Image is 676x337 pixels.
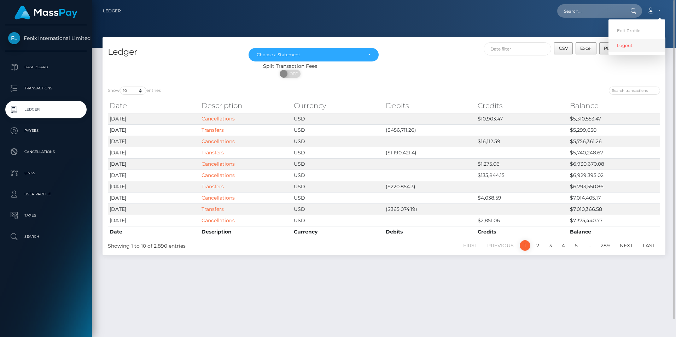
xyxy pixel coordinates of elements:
[520,240,530,251] a: 1
[292,181,384,192] td: USD
[202,206,224,212] a: Transfers
[568,113,660,124] td: $5,310,553.47
[292,203,384,215] td: USD
[568,136,660,147] td: $5,756,361.26
[384,181,476,192] td: ($220,854.3)
[568,181,660,192] td: $6,793,550.86
[608,39,665,52] a: Logout
[103,63,478,70] div: Split Transaction Fees
[292,147,384,158] td: USD
[576,42,596,54] button: Excel
[476,99,568,113] th: Credits
[568,192,660,203] td: $7,014,405.17
[292,192,384,203] td: USD
[5,79,87,97] a: Transactions
[5,207,87,224] a: Taxes
[5,35,87,41] span: Fenix International Limited
[580,46,591,51] span: Excel
[476,113,568,124] td: $10,903.47
[202,172,235,178] a: Cancellations
[249,48,379,61] button: Choose a Statement
[108,113,200,124] td: [DATE]
[8,147,84,157] p: Cancellations
[554,42,573,54] button: CSV
[108,158,200,170] td: [DATE]
[202,217,235,224] a: Cancellations
[257,52,362,58] div: Choose a Statement
[557,4,624,18] input: Search...
[202,116,235,122] a: Cancellations
[476,215,568,226] td: $2,851.06
[568,170,660,181] td: $6,929,395.02
[108,136,200,147] td: [DATE]
[384,99,476,113] th: Debits
[108,87,161,95] label: Show entries
[108,215,200,226] td: [DATE]
[384,226,476,237] th: Debits
[292,124,384,136] td: USD
[108,99,200,113] th: Date
[8,125,84,136] p: Payees
[8,189,84,200] p: User Profile
[532,240,543,251] a: 2
[292,99,384,113] th: Currency
[616,240,637,251] a: Next
[14,6,77,19] img: MassPay Logo
[639,240,659,251] a: Last
[604,46,613,51] span: PDF
[202,138,235,144] a: Cancellations
[558,240,569,251] a: 4
[103,4,121,18] a: Ledger
[202,149,224,156] a: Transfers
[108,192,200,203] td: [DATE]
[5,58,87,76] a: Dashboard
[568,226,660,237] th: Balance
[202,195,235,201] a: Cancellations
[108,46,238,58] h4: Ledger
[5,185,87,203] a: User Profile
[292,136,384,147] td: USD
[8,168,84,178] p: Links
[545,240,556,251] a: 3
[568,147,660,158] td: $5,740,248.67
[384,147,476,158] td: ($1,190,421.4)
[108,203,200,215] td: [DATE]
[5,164,87,182] a: Links
[476,170,568,181] td: $135,844.15
[292,113,384,124] td: USD
[608,24,665,37] a: Edit Profile
[568,158,660,170] td: $6,930,670.08
[108,147,200,158] td: [DATE]
[292,158,384,170] td: USD
[108,124,200,136] td: [DATE]
[568,99,660,113] th: Balance
[200,99,292,113] th: Description
[597,240,614,251] a: 289
[292,170,384,181] td: USD
[8,83,84,94] p: Transactions
[202,127,224,133] a: Transfers
[5,122,87,140] a: Payees
[120,87,146,95] select: Showentries
[384,124,476,136] td: ($456,711.26)
[568,215,660,226] td: $7,375,440.77
[571,240,582,251] a: 5
[292,215,384,226] td: USD
[476,226,568,237] th: Credits
[8,231,84,242] p: Search
[609,87,660,95] input: Search transactions
[5,143,87,161] a: Cancellations
[8,210,84,221] p: Taxes
[8,32,20,44] img: Fenix International Limited
[5,101,87,118] a: Ledger
[284,70,301,78] span: OFF
[476,192,568,203] td: $4,038.59
[200,226,292,237] th: Description
[559,46,568,51] span: CSV
[384,203,476,215] td: ($365,074.19)
[292,226,384,237] th: Currency
[202,183,224,190] a: Transfers
[476,136,568,147] td: $16,112.59
[568,203,660,215] td: $7,010,366.58
[476,158,568,170] td: $1,275.06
